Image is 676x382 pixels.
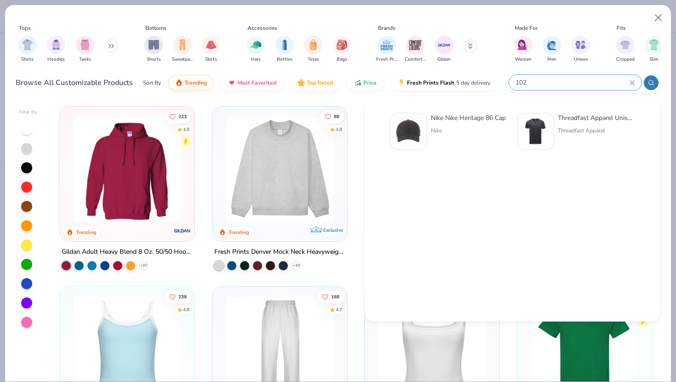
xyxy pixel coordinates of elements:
button: Like [317,291,344,303]
button: filter button [572,36,590,63]
span: 5 day delivery [456,78,490,88]
span: Bottles [277,56,292,63]
div: 4.8 [183,307,189,314]
button: filter button [543,36,561,63]
span: Sweatpants [172,56,193,63]
span: Shorts [147,56,161,63]
div: filter for Men [543,36,561,63]
button: filter button [405,36,426,63]
span: Women [515,56,532,63]
img: Bags Image [337,40,347,50]
div: filter for Skirts [202,36,220,63]
span: Fresh Prints Flash [407,79,454,86]
button: filter button [304,36,322,63]
img: Women Image [518,40,528,50]
span: Totes [308,56,319,63]
img: Sweatpants Image [178,40,188,50]
div: filter for Cropped [616,36,635,63]
span: Bags [337,56,347,63]
span: Fresh Prints [376,56,397,63]
div: Brands [378,24,395,32]
button: filter button [645,36,663,63]
div: Nike [431,126,506,135]
img: Comfort Colors Image [408,38,422,52]
input: Try "T-Shirt" [515,77,630,88]
button: filter button [76,36,94,63]
div: 4.8 [335,126,342,133]
button: Like [165,291,191,303]
button: filter button [246,36,265,63]
img: a90f7c54-8796-4cb2-9d6e-4e9644cfe0fe [338,116,454,223]
div: Fits [617,24,626,32]
span: Most Favorited [237,79,276,86]
img: Totes Image [308,40,318,50]
img: flash.gif [398,79,405,86]
div: filter for Shirts [18,36,37,63]
button: filter button [144,36,163,63]
div: Accessories [247,24,277,32]
div: filter for Hoodies [47,36,65,63]
span: Shirts [21,56,34,63]
img: Fresh Prints Image [380,38,394,52]
button: filter button [333,36,351,63]
span: + 10 [292,263,299,268]
div: Nike Nike Heritage 86 Cap [431,113,506,123]
button: Top Rated [291,75,340,91]
button: filter button [275,36,294,63]
img: Cropped Image [620,40,630,50]
span: Top Rated [307,79,333,86]
span: Comfort Colors [405,56,426,63]
img: Gildan logo [174,222,192,240]
div: filter for Slim [645,36,663,63]
button: filter button [376,36,397,63]
button: Like [165,110,191,123]
button: Close [650,9,667,27]
img: 7030bcd1-a069-49ed-b000-e5c20693bad3 [521,117,550,146]
div: Gildan Adult Heavy Blend 8 Oz. 50/50 Hooded Sweatshirt [62,246,193,258]
span: Cropped [616,56,635,63]
span: Gildan [437,56,451,63]
div: Sort By [143,79,161,87]
button: Trending [168,75,214,91]
button: Most Favorited [221,75,283,91]
span: Price [363,79,377,86]
img: Slim Image [649,40,659,50]
img: most_fav.gif [228,79,235,86]
div: filter for Tanks [76,36,94,63]
span: Slim [649,56,659,63]
div: filter for Comfort Colors [405,36,426,63]
div: Filter By [19,109,37,116]
img: Men Image [547,40,557,50]
img: Shirts Image [22,40,33,50]
img: trending.gif [175,79,183,86]
span: 223 [178,114,187,119]
img: Shorts Image [149,40,159,50]
div: filter for Gildan [435,36,453,63]
div: filter for Unisex [572,36,590,63]
span: Men [547,56,556,63]
div: Fresh Prints Denver Mock Neck Heavyweight Sweatshirt [214,246,345,258]
div: Made For [515,24,538,32]
img: Unisex Image [575,40,586,50]
button: Price [347,75,384,91]
div: filter for Women [514,36,533,63]
div: filter for Shorts [144,36,163,63]
button: filter button [514,36,533,63]
div: Threadfast Apparel [558,126,635,135]
div: filter for Hats [246,36,265,63]
span: 88 [333,114,339,119]
span: + 37 [140,263,147,268]
button: filter button [47,36,65,63]
span: 238 [178,295,187,299]
div: filter for Bottles [275,36,294,63]
div: 4.8 [183,126,189,133]
img: Tanks Image [80,40,90,50]
img: Gildan Image [437,38,451,52]
div: Browse All Customizable Products [16,77,133,88]
img: Skirts Image [206,40,217,50]
img: 01756b78-01f6-4cc6-8d8a-3c30c1a0c8ac [69,116,185,223]
span: Tanks [79,56,91,63]
button: filter button [616,36,635,63]
button: filter button [172,36,193,63]
button: filter button [18,36,37,63]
